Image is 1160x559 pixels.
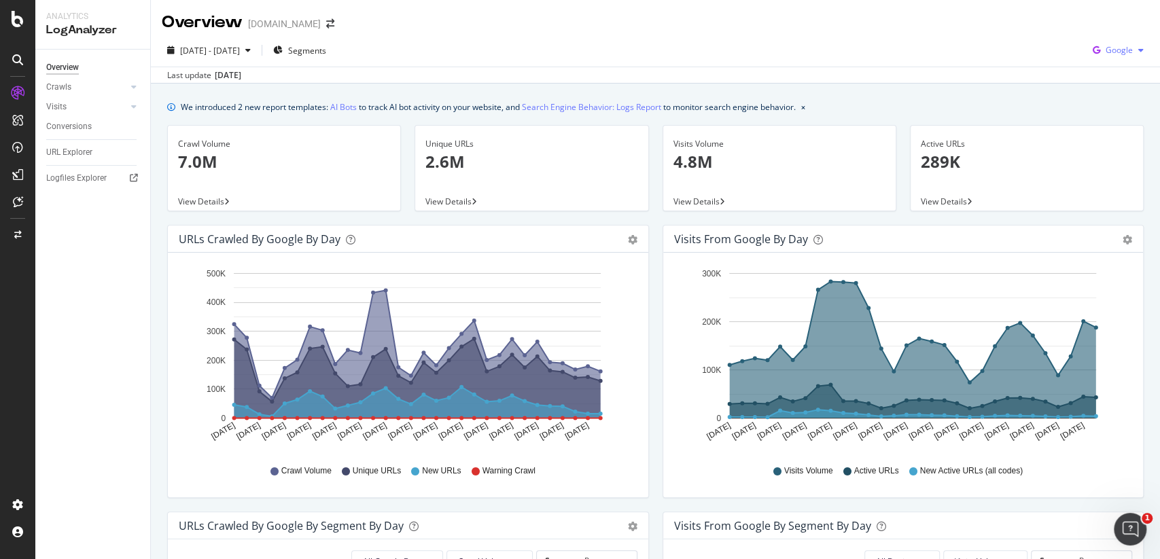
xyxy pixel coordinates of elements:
[207,327,226,336] text: 300K
[425,196,472,207] span: View Details
[311,420,338,441] text: [DATE]
[336,420,363,441] text: [DATE]
[330,100,357,114] a: AI Bots
[221,414,226,423] text: 0
[46,120,92,134] div: Conversions
[235,420,262,441] text: [DATE]
[701,269,720,278] text: 300K
[248,17,321,31] div: [DOMAIN_NAME]
[46,80,127,94] a: Crawls
[907,420,934,441] text: [DATE]
[46,100,67,114] div: Visits
[412,420,439,441] text: [DATE]
[831,420,858,441] text: [DATE]
[674,264,1133,452] svg: A chart.
[422,465,461,477] span: New URLs
[326,19,334,29] div: arrow-right-arrow-left
[674,232,808,246] div: Visits from Google by day
[178,196,224,207] span: View Details
[784,465,833,477] span: Visits Volume
[522,100,661,114] a: Search Engine Behavior: Logs Report
[482,465,535,477] span: Warning Crawl
[673,150,885,173] p: 4.8M
[563,420,591,441] text: [DATE]
[207,298,226,308] text: 400K
[538,420,565,441] text: [DATE]
[628,235,637,245] div: gear
[701,365,720,375] text: 100K
[1106,44,1133,56] span: Google
[268,39,332,61] button: Segments
[806,420,833,441] text: [DATE]
[701,317,720,327] text: 200K
[487,420,514,441] text: [DATE]
[1142,513,1153,524] span: 1
[921,150,1133,173] p: 289K
[387,420,414,441] text: [DATE]
[957,420,985,441] text: [DATE]
[1123,235,1132,245] div: gear
[46,171,141,185] a: Logfiles Explorer
[919,465,1022,477] span: New Active URLs (all codes)
[462,420,489,441] text: [DATE]
[1058,420,1085,441] text: [DATE]
[854,465,898,477] span: Active URLs
[207,356,226,365] text: 200K
[780,420,807,441] text: [DATE]
[46,100,127,114] a: Visits
[1008,420,1035,441] text: [DATE]
[673,138,885,150] div: Visits Volume
[180,45,240,56] span: [DATE] - [DATE]
[46,145,92,160] div: URL Explorer
[178,138,390,150] div: Crawl Volume
[215,69,241,82] div: [DATE]
[425,138,637,150] div: Unique URLs
[288,45,326,56] span: Segments
[179,232,340,246] div: URLs Crawled by Google by day
[628,522,637,531] div: gear
[207,269,226,278] text: 500K
[1033,420,1060,441] text: [DATE]
[437,420,464,441] text: [DATE]
[46,145,141,160] a: URL Explorer
[353,465,401,477] span: Unique URLs
[921,196,967,207] span: View Details
[46,60,141,75] a: Overview
[179,519,404,533] div: URLs Crawled by Google By Segment By Day
[260,420,287,441] text: [DATE]
[716,414,721,423] text: 0
[755,420,782,441] text: [DATE]
[162,11,243,34] div: Overview
[46,80,71,94] div: Crawls
[281,465,332,477] span: Crawl Volume
[46,22,139,38] div: LogAnalyzer
[881,420,909,441] text: [DATE]
[1114,513,1146,545] iframe: Intercom live chat
[46,171,107,185] div: Logfiles Explorer
[285,420,313,441] text: [DATE]
[209,420,236,441] text: [DATE]
[512,420,540,441] text: [DATE]
[425,150,637,173] p: 2.6M
[178,150,390,173] p: 7.0M
[179,264,637,452] svg: A chart.
[730,420,757,441] text: [DATE]
[983,420,1010,441] text: [DATE]
[921,138,1133,150] div: Active URLs
[932,420,959,441] text: [DATE]
[798,97,809,117] button: close banner
[207,384,226,394] text: 100K
[46,120,141,134] a: Conversions
[46,11,139,22] div: Analytics
[167,100,1144,114] div: info banner
[162,39,256,61] button: [DATE] - [DATE]
[705,420,732,441] text: [DATE]
[856,420,883,441] text: [DATE]
[673,196,720,207] span: View Details
[181,100,796,114] div: We introduced 2 new report templates: to track AI bot activity on your website, and to monitor se...
[167,69,241,82] div: Last update
[46,60,79,75] div: Overview
[1087,39,1149,61] button: Google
